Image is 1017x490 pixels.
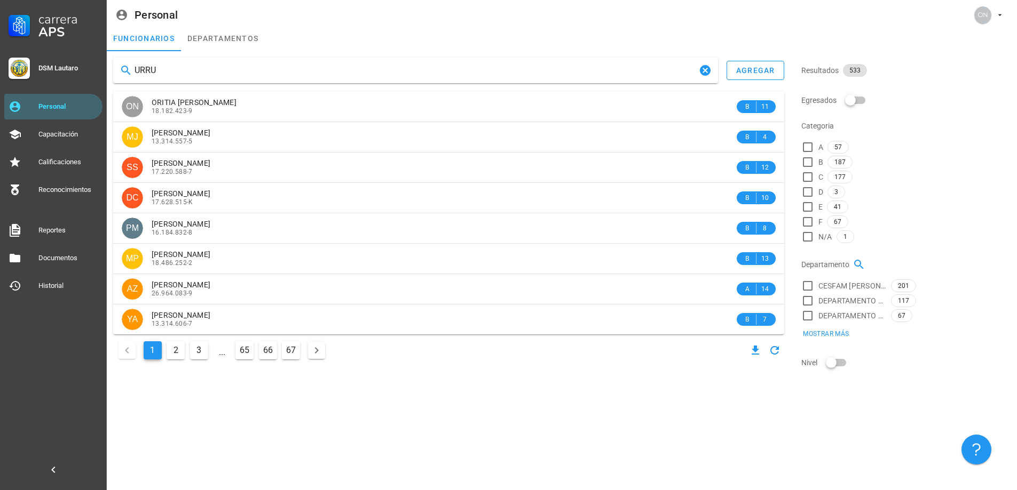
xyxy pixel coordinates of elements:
span: 3 [834,186,838,198]
span: 8 [761,223,769,234]
span: Mostrar más [802,330,849,338]
button: Ir a la página 65 [235,341,254,359]
div: avatar [122,96,143,117]
span: B [818,157,823,167]
span: 57 [834,141,842,153]
a: Documentos [4,245,103,271]
div: avatar [122,218,143,239]
button: Mostrar más [796,326,856,341]
span: F [818,216,823,227]
span: [PERSON_NAME] [152,250,210,259]
div: avatar [122,126,143,148]
div: Capacitación [38,130,98,139]
span: B [743,192,752,203]
span: 16.184.832-8 [152,229,193,236]
div: Personal [38,102,98,111]
span: 10 [761,192,769,203]
span: B [743,223,752,234]
span: A [818,142,823,152]
span: 187 [834,156,846,168]
a: Calificaciones [4,149,103,175]
button: Página siguiente [308,342,325,359]
span: D [818,187,823,197]
span: N/A [818,231,832,242]
span: [PERSON_NAME] [152,189,210,198]
span: 18.182.423-9 [152,107,193,115]
a: departamentos [181,26,265,51]
div: Documentos [38,254,98,262]
span: [PERSON_NAME] [152,311,210,319]
span: SS [127,157,138,178]
span: E [818,202,823,212]
div: Personal [135,9,178,21]
span: 18.486.252-2 [152,259,193,267]
div: Reportes [38,226,98,235]
nav: Navegación de paginación [113,339,330,362]
a: funcionarios [107,26,181,51]
button: Clear [699,64,712,77]
div: Departamento [801,252,1011,277]
div: Egresados [801,87,1011,113]
span: ... [214,342,231,359]
span: 12 [761,162,769,173]
span: PM [126,218,139,239]
span: 13.314.557-5 [152,138,193,145]
span: 41 [834,201,841,213]
a: Capacitación [4,122,103,147]
button: agregar [727,61,784,80]
div: avatar [122,248,143,269]
span: DEPARTAMENTO SALUD RURAL [818,295,887,306]
div: Carrera [38,13,98,26]
span: YA [127,309,138,330]
div: DSM Lautaro [38,64,98,73]
div: avatar [122,187,143,208]
div: avatar [122,309,143,330]
div: Categoria [801,113,1011,139]
span: ORITIA [PERSON_NAME] [152,98,236,107]
span: MJ [127,126,138,148]
span: 13 [761,253,769,264]
div: APS [38,26,98,38]
span: 4 [761,132,769,142]
span: A [743,284,752,294]
button: Ir a la página 67 [282,341,300,359]
button: Ir a la página 66 [259,341,277,359]
a: Reconocimientos [4,177,103,203]
div: Historial [38,282,98,290]
span: DC [126,187,138,208]
div: Nivel [801,350,1011,375]
div: agregar [736,66,775,75]
span: B [743,101,752,112]
button: Página actual, página 1 [144,341,162,359]
span: B [743,314,752,325]
span: [PERSON_NAME] [152,280,210,289]
span: DEPARTAMENTO DE SALUD [818,310,887,321]
div: avatar [122,157,143,178]
span: 13.314.606-7 [152,320,193,327]
span: 17.628.515-K [152,198,193,206]
div: Resultados [801,58,1011,83]
span: 14 [761,284,769,294]
span: 533 [849,64,861,77]
span: 201 [898,280,909,292]
div: avatar [122,278,143,300]
a: Reportes [4,218,103,243]
span: [PERSON_NAME] [152,159,210,167]
span: 7 [761,314,769,325]
span: 11 [761,101,769,112]
span: [PERSON_NAME] [152,220,210,228]
span: 67 [898,310,905,322]
span: MP [126,248,139,269]
span: 117 [898,295,909,307]
span: 177 [834,171,846,183]
span: CESFAM [PERSON_NAME] [818,280,887,291]
input: Buscar funcionarios… [135,62,697,79]
span: B [743,132,752,142]
span: 67 [834,216,841,228]
span: B [743,162,752,173]
span: B [743,253,752,264]
div: Calificaciones [38,158,98,166]
div: Reconocimientos [38,186,98,194]
button: Ir a la página 2 [167,341,185,359]
span: 1 [843,231,847,243]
